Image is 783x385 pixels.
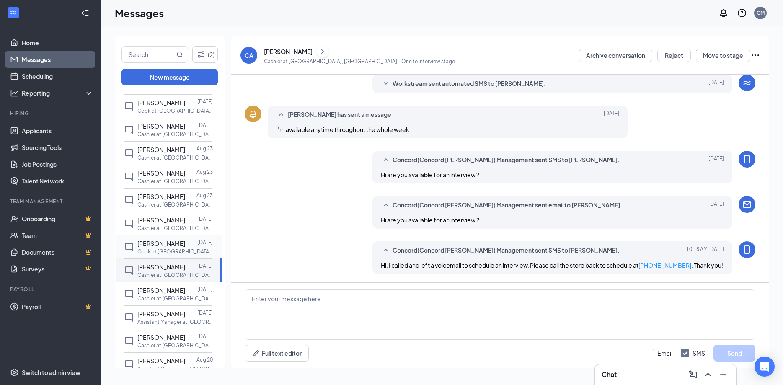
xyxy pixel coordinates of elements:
svg: ChatInactive [124,289,134,299]
h3: Chat [602,370,617,379]
div: Payroll [10,286,92,293]
span: Concord(Concord [PERSON_NAME]) Management sent email to [PERSON_NAME]. [393,200,622,210]
div: CM [757,9,765,16]
a: PayrollCrown [22,298,93,315]
svg: Bell [248,109,258,119]
div: CA [245,51,253,59]
span: [PERSON_NAME] [137,287,185,294]
p: Cashier at [GEOGRAPHIC_DATA], [GEOGRAPHIC_DATA] [137,295,213,302]
div: Switch to admin view [22,368,80,377]
p: Cashier at [GEOGRAPHIC_DATA], [GEOGRAPHIC_DATA] [137,342,213,349]
svg: SmallChevronUp [276,110,286,120]
svg: MagnifyingGlass [176,51,183,58]
svg: ChatInactive [124,242,134,252]
p: Cashier at [GEOGRAPHIC_DATA], [GEOGRAPHIC_DATA] [137,271,213,279]
span: Concord(Concord [PERSON_NAME]) Management sent SMS to [PERSON_NAME]. [393,245,620,256]
svg: ChatInactive [124,195,134,205]
svg: WorkstreamLogo [9,8,18,17]
button: Full text editorPen [245,345,309,362]
p: Aug 20 [196,356,213,363]
span: Workstream sent automated SMS to [PERSON_NAME]. [393,79,546,89]
svg: Pen [252,349,260,357]
button: Minimize [716,368,730,381]
input: Search [122,47,175,62]
span: [PERSON_NAME] [137,193,185,200]
span: [PERSON_NAME] [137,146,185,153]
svg: ChatInactive [124,219,134,229]
svg: Minimize [718,369,728,380]
svg: MobileSms [742,154,752,164]
p: Aug 23 [196,145,213,152]
a: DocumentsCrown [22,244,93,261]
span: Hi, I called and left a voicemail to schedule an interview. Please call the store back to schedul... [381,261,723,269]
span: [PERSON_NAME] [137,216,185,224]
span: [PERSON_NAME] [137,263,185,271]
svg: ChevronRight [318,47,327,57]
button: ChevronUp [701,368,715,381]
svg: Collapse [81,9,89,17]
svg: ChatInactive [124,266,134,276]
a: [PHONE_NUMBER] [638,261,691,269]
p: Cashier at [GEOGRAPHIC_DATA], [GEOGRAPHIC_DATA] [137,131,213,138]
div: Team Management [10,198,92,205]
svg: ChatInactive [124,101,134,111]
span: [PERSON_NAME] [137,333,185,341]
span: [DATE] [604,110,619,120]
span: [PERSON_NAME] [137,240,185,247]
svg: ChatInactive [124,313,134,323]
span: [PERSON_NAME] [137,310,185,318]
p: [DATE] [197,121,213,129]
span: I’m available anytime throughout the whole week. [276,126,411,133]
span: Concord(Concord [PERSON_NAME]) Management sent SMS to [PERSON_NAME]. [393,155,620,165]
svg: ChatInactive [124,148,134,158]
button: ComposeMessage [686,368,700,381]
p: Assistant Manager at [GEOGRAPHIC_DATA], [GEOGRAPHIC_DATA] [137,365,213,372]
svg: SmallChevronUp [381,200,391,210]
p: Cashier at [GEOGRAPHIC_DATA], [GEOGRAPHIC_DATA] - Onsite Interview stage [264,58,455,65]
span: [DATE] [708,79,724,89]
span: [PERSON_NAME] [137,169,185,177]
span: Hi are you available for an interview ? [381,216,479,224]
p: [DATE] [197,333,213,340]
p: [DATE] [197,239,213,246]
span: [PERSON_NAME] has sent a message [288,110,391,120]
svg: Settings [10,368,18,377]
svg: SmallChevronUp [381,245,391,256]
span: [PERSON_NAME] [137,122,185,130]
a: TeamCrown [22,227,93,244]
svg: ChatInactive [124,359,134,369]
p: Cook at [GEOGRAPHIC_DATA], [GEOGRAPHIC_DATA] [137,107,213,114]
p: Cashier at [GEOGRAPHIC_DATA], [GEOGRAPHIC_DATA] [137,154,213,161]
div: Open Intercom Messenger [755,357,775,377]
svg: Notifications [718,8,729,18]
span: [PERSON_NAME] [137,99,185,106]
div: Reporting [22,89,94,97]
svg: SmallChevronDown [381,79,391,89]
svg: Filter [196,49,206,59]
svg: ChatInactive [124,336,134,346]
svg: MobileSms [742,245,752,255]
p: [DATE] [197,215,213,222]
svg: ComposeMessage [688,369,698,380]
svg: ChatInactive [124,125,134,135]
svg: ChatInactive [124,172,134,182]
a: Talent Network [22,173,93,189]
button: Filter (2) [192,46,218,63]
button: Move to stage [696,49,750,62]
a: Messages [22,51,93,68]
span: [DATE] [708,200,724,210]
button: Archive conversation [579,49,652,62]
div: [PERSON_NAME] [264,47,313,56]
svg: WorkstreamLogo [742,78,752,88]
button: New message [121,69,218,85]
p: [DATE] [197,98,213,105]
h1: Messages [115,6,164,20]
svg: Email [742,199,752,209]
button: Reject [657,49,691,62]
span: [PERSON_NAME] [137,357,185,364]
p: Cook at [GEOGRAPHIC_DATA], [GEOGRAPHIC_DATA] [137,248,213,255]
p: Cashier at [GEOGRAPHIC_DATA], [GEOGRAPHIC_DATA] [137,225,213,232]
p: Cashier at [GEOGRAPHIC_DATA], [GEOGRAPHIC_DATA] [137,178,213,185]
svg: Analysis [10,89,18,97]
svg: QuestionInfo [737,8,747,18]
